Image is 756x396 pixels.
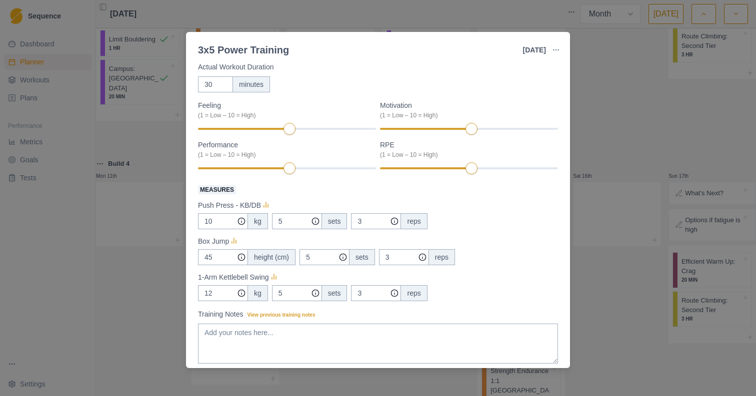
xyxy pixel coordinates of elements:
[198,272,269,283] p: 1-Arm Kettlebell Swing
[198,62,552,72] label: Actual Workout Duration
[380,100,552,120] label: Motivation
[198,42,289,57] div: 3x5 Power Training
[380,140,552,159] label: RPE
[198,200,261,211] p: Push Press - KB/DB
[198,100,370,120] label: Feeling
[247,249,295,265] div: height (cm)
[400,213,427,229] div: reps
[198,185,236,194] span: Measures
[232,76,270,92] div: minutes
[428,249,455,265] div: reps
[349,249,375,265] div: sets
[198,236,229,247] p: Box Jump
[247,285,268,301] div: kg
[198,111,370,120] div: (1 = Low – 10 = High)
[380,111,552,120] div: (1 = Low – 10 = High)
[198,309,552,320] label: Training Notes
[400,285,427,301] div: reps
[198,150,370,159] div: (1 = Low – 10 = High)
[380,150,552,159] div: (1 = Low – 10 = High)
[321,285,347,301] div: sets
[198,140,370,159] label: Performance
[523,45,546,55] p: [DATE]
[247,312,315,318] span: View previous training notes
[247,213,268,229] div: kg
[321,213,347,229] div: sets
